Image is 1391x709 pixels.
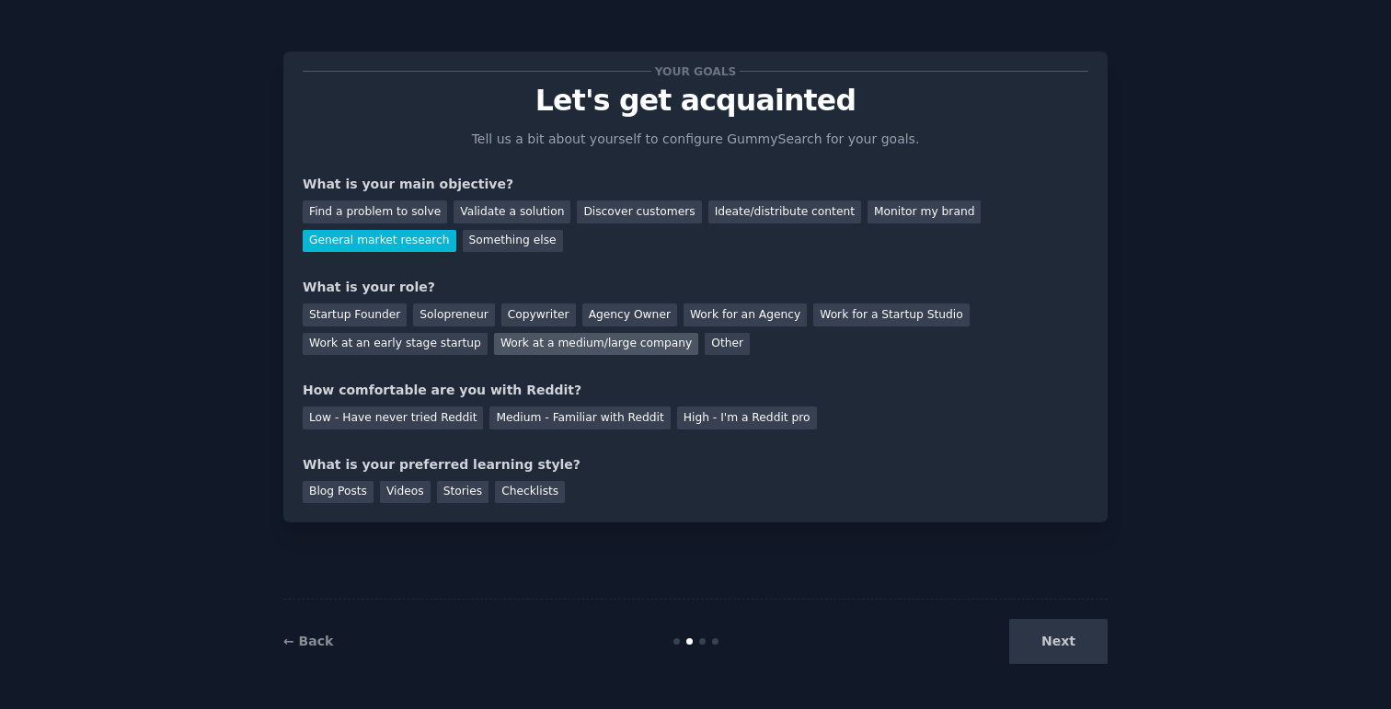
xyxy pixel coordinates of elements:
[303,381,1088,400] div: How comfortable are you with Reddit?
[303,455,1088,475] div: What is your preferred learning style?
[303,333,488,356] div: Work at an early stage startup
[303,406,483,429] div: Low - Have never tried Reddit
[464,130,927,149] p: Tell us a bit about yourself to configure GummySearch for your goals.
[582,303,677,326] div: Agency Owner
[303,200,447,223] div: Find a problem to solve
[454,200,570,223] div: Validate a solution
[813,303,969,326] div: Work for a Startup Studio
[380,481,431,504] div: Videos
[708,200,861,223] div: Ideate/distribute content
[684,303,807,326] div: Work for an Agency
[868,200,981,223] div: Monitor my brand
[437,481,489,504] div: Stories
[677,406,817,429] div: High - I'm a Reddit pro
[501,303,576,326] div: Copywriter
[303,278,1088,297] div: What is your role?
[577,200,701,223] div: Discover customers
[303,85,1088,117] p: Let's get acquainted
[494,333,698,356] div: Work at a medium/large company
[283,634,333,648] a: ← Back
[303,230,456,253] div: General market research
[489,406,670,429] div: Medium - Familiar with Reddit
[463,230,563,253] div: Something else
[651,62,740,81] span: Your goals
[413,303,494,326] div: Solopreneur
[705,333,750,356] div: Other
[303,175,1088,194] div: What is your main objective?
[303,481,374,504] div: Blog Posts
[495,481,565,504] div: Checklists
[303,303,407,326] div: Startup Founder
